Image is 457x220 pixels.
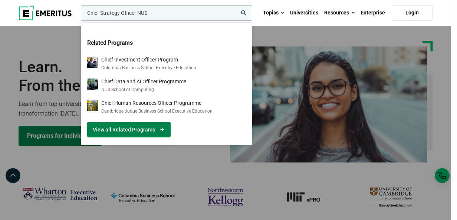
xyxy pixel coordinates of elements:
img: Chief Investment Officer Program [87,57,98,68]
p: Chief Data and AI Officer Programme [101,79,186,85]
input: woocommerce-product-search-field-0 [81,5,252,21]
img: Chief Data and AI Officer Programme [87,79,98,90]
p: Chief Investment Officer Program [101,57,196,63]
a: Chief Data and AI Officer ProgrammeNUS School of Computing [87,79,246,93]
a: Chief Human Resources Officer ProgrammeCambridge Judge Business School Executive Education [87,100,246,114]
h5: Related Programs [87,35,246,49]
p: Chief Human Resources Officer Programme [101,100,213,106]
a: Login [392,5,433,21]
p: NUS School of Computing [101,87,186,93]
p: Cambridge Judge Business School Executive Education [101,108,213,114]
a: View all Related Programs [87,122,171,137]
img: Chief Human Resources Officer Programme [87,100,98,111]
a: Chief Investment Officer ProgramColumbia Business School Executive Education [87,57,246,71]
p: Columbia Business School Executive Education [101,65,196,71]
